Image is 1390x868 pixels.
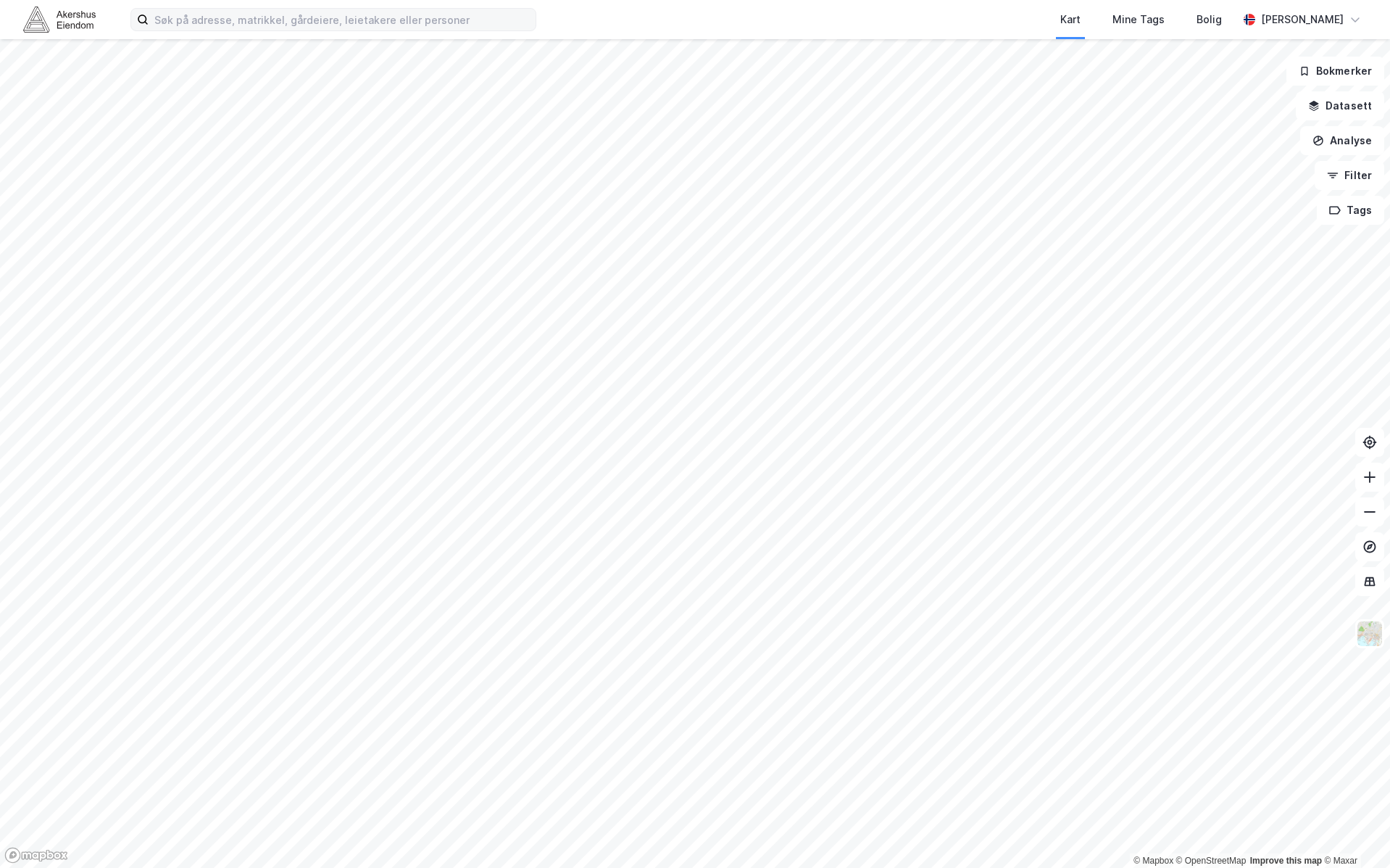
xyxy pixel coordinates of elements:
div: Bolig [1197,11,1222,28]
div: Kontrollprogram for chat [1318,798,1390,868]
div: Mine Tags [1112,11,1165,28]
iframe: Chat Widget [1318,798,1390,868]
div: [PERSON_NAME] [1261,11,1344,28]
div: Kart [1060,11,1081,28]
img: akershus-eiendom-logo.9091f326c980b4bce74ccdd9f866810c.svg [23,7,96,32]
input: Søk på adresse, matrikkel, gårdeiere, leietakere eller personer [149,9,536,30]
